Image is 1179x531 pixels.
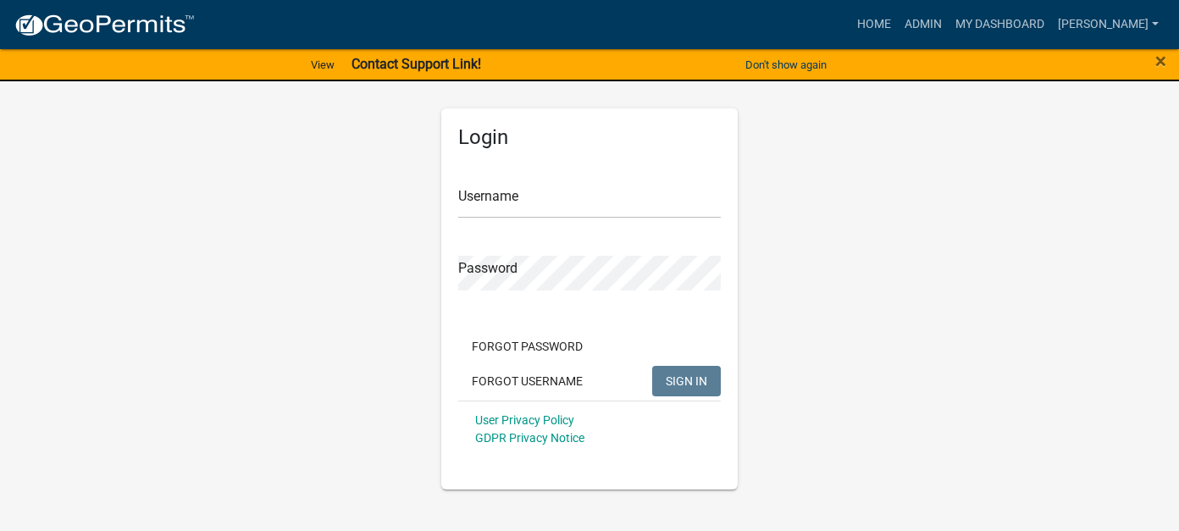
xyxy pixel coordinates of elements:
[458,331,596,362] button: Forgot Password
[1051,8,1165,41] a: [PERSON_NAME]
[652,366,721,396] button: SIGN IN
[949,8,1051,41] a: My Dashboard
[475,413,574,427] a: User Privacy Policy
[458,125,721,150] h5: Login
[351,56,481,72] strong: Contact Support Link!
[850,8,898,41] a: Home
[475,431,584,445] a: GDPR Privacy Notice
[458,366,596,396] button: Forgot Username
[1155,49,1166,73] span: ×
[666,373,707,387] span: SIGN IN
[739,51,833,79] button: Don't show again
[304,51,341,79] a: View
[1155,51,1166,71] button: Close
[898,8,949,41] a: Admin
